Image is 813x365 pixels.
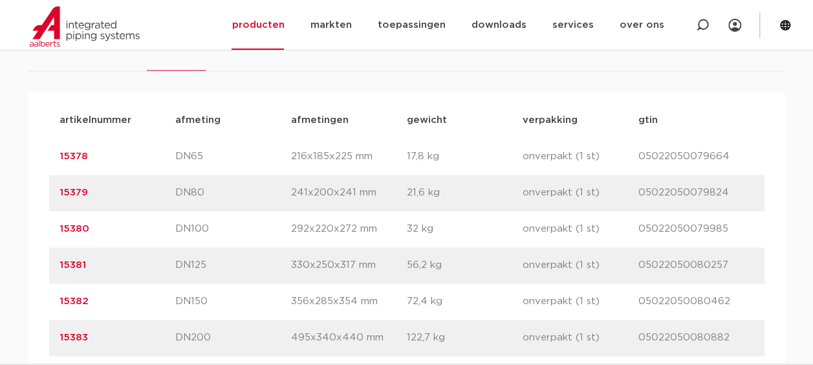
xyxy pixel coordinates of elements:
[638,185,754,201] p: 05022050079824
[604,34,666,71] li: sustainability
[407,185,523,201] p: 21,6 kg
[291,258,407,273] p: 330x250x317 mm
[407,294,523,309] p: 72,4 kg
[291,113,407,128] p: afmetingen
[175,113,291,128] p: afmeting
[523,221,638,237] p: onverpakt (1 st)
[175,149,291,164] p: DN65
[523,330,638,346] p: onverpakt (1 st)
[60,296,89,306] a: 15382
[175,258,291,273] p: DN125
[291,149,407,164] p: 216x185x225 mm
[147,34,206,71] li: assortiment
[523,185,638,201] p: onverpakt (1 st)
[60,151,88,161] a: 15378
[343,34,402,71] li: specificaties
[638,330,754,346] p: 05022050080882
[60,224,89,234] a: 15380
[247,34,302,71] li: afmetingen
[291,330,407,346] p: 495x340x440 mm
[638,113,754,128] p: gtin
[538,34,563,71] li: ETIM
[60,188,88,197] a: 15379
[175,221,291,237] p: DN100
[523,294,638,309] p: onverpakt (1 st)
[175,294,291,309] p: DN150
[638,258,754,273] p: 05022050080257
[444,34,497,71] li: downloads
[60,113,175,128] p: artikelnummer
[638,294,754,309] p: 05022050080462
[638,149,754,164] p: 05022050079664
[523,258,638,273] p: onverpakt (1 st)
[407,330,523,346] p: 122,7 kg
[407,221,523,237] p: 32 kg
[523,113,638,128] p: verpakking
[175,330,291,346] p: DN200
[523,149,638,164] p: onverpakt (1 st)
[60,260,86,270] a: 15381
[291,294,407,309] p: 356x285x354 mm
[407,258,523,273] p: 56,2 kg
[175,185,291,201] p: DN80
[638,221,754,237] p: 05022050079985
[291,185,407,201] p: 241x200x241 mm
[60,333,88,342] a: 15383
[407,113,523,128] p: gewicht
[291,221,407,237] p: 292x220x272 mm
[407,149,523,164] p: 17,8 kg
